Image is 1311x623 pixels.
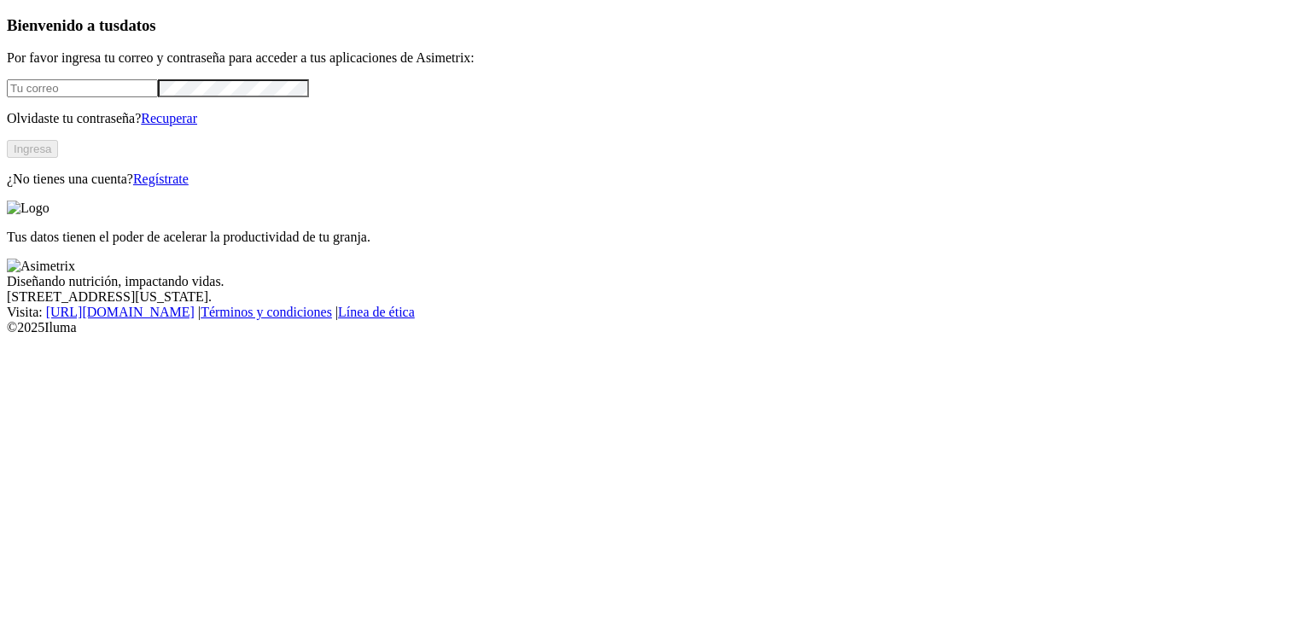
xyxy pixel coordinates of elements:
[338,305,415,319] a: Línea de ética
[7,274,1304,289] div: Diseñando nutrición, impactando vidas.
[7,201,50,216] img: Logo
[7,79,158,97] input: Tu correo
[7,111,1304,126] p: Olvidaste tu contraseña?
[7,230,1304,245] p: Tus datos tienen el poder de acelerar la productividad de tu granja.
[7,289,1304,305] div: [STREET_ADDRESS][US_STATE].
[7,259,75,274] img: Asimetrix
[7,50,1304,66] p: Por favor ingresa tu correo y contraseña para acceder a tus aplicaciones de Asimetrix:
[7,172,1304,187] p: ¿No tienes una cuenta?
[7,140,58,158] button: Ingresa
[133,172,189,186] a: Regístrate
[119,16,156,34] span: datos
[7,305,1304,320] div: Visita : | |
[46,305,195,319] a: [URL][DOMAIN_NAME]
[7,16,1304,35] h3: Bienvenido a tus
[141,111,197,125] a: Recuperar
[7,320,1304,335] div: © 2025 Iluma
[201,305,332,319] a: Términos y condiciones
